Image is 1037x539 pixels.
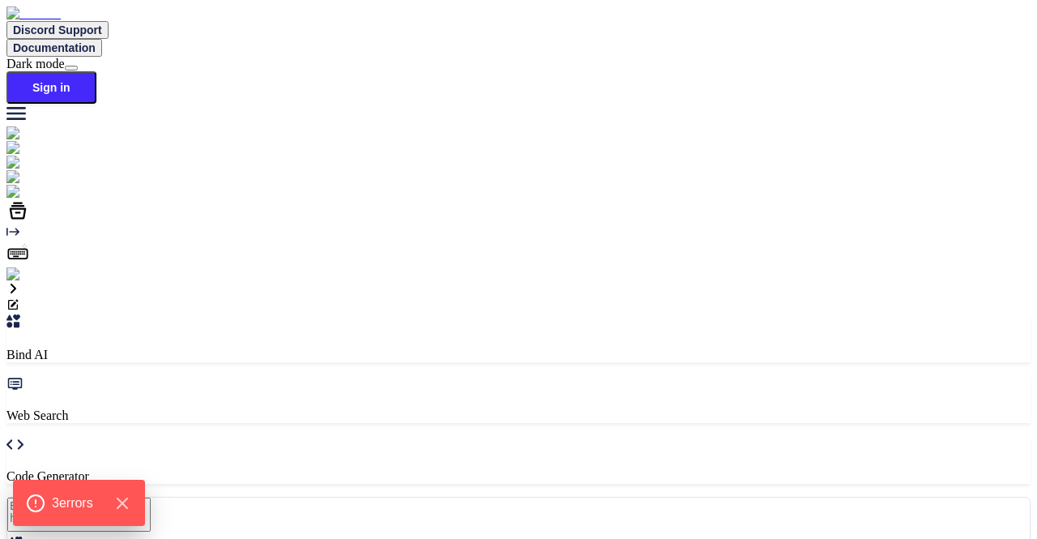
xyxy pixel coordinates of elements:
span: Dark mode [6,57,65,71]
p: Code Generator [6,469,1031,484]
p: Bind AI [6,348,1031,362]
span: Documentation [13,41,96,54]
p: Web Search [6,409,1031,423]
span: Discord Support [13,24,102,36]
button: Sign in [6,71,96,104]
img: chat [6,126,41,141]
img: chat [6,156,41,170]
img: githubLight [6,170,81,185]
button: Discord Support [6,21,109,39]
img: signin [6,267,51,282]
button: Documentation [6,39,102,57]
img: ai-studio [6,141,65,156]
img: Bind AI [6,6,61,21]
img: darkCloudIdeIcon [6,185,113,199]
